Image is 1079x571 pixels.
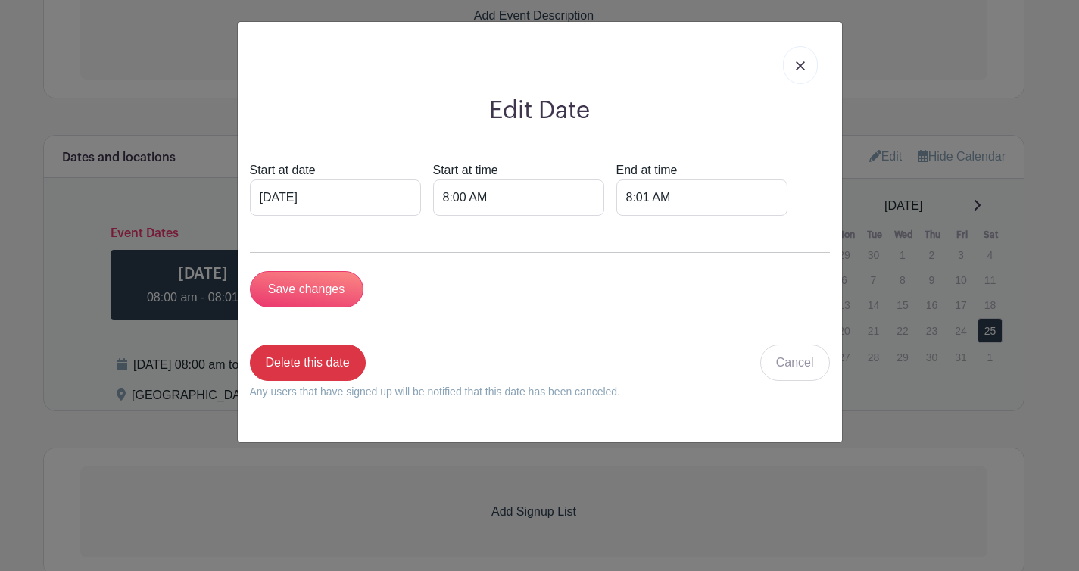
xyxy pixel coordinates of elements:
[250,384,621,400] p: Any users that have signed up will be notified that this date has been canceled.
[616,161,678,179] label: End at time
[760,345,830,381] a: Cancel
[250,271,363,307] input: Save changes
[250,345,366,381] a: Delete this date
[250,179,421,216] input: Pick date
[616,179,787,216] input: Set Time
[250,161,316,179] label: Start at date
[433,161,498,179] label: Start at time
[433,179,604,216] input: Set Time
